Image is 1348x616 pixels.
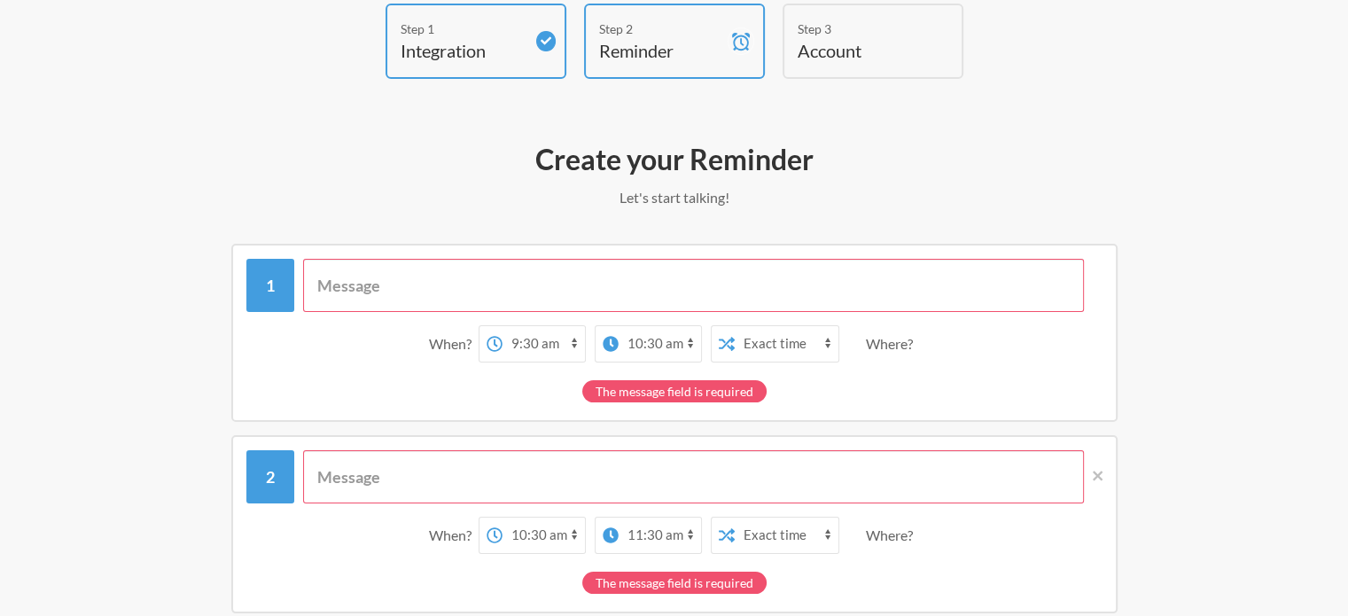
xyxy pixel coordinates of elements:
div: The message field is required [582,572,767,594]
div: Step 3 [798,19,922,38]
div: When? [429,517,479,554]
h4: Integration [401,38,525,63]
h4: Account [798,38,922,63]
div: The message field is required [582,380,767,402]
p: Let's start talking! [160,187,1188,208]
input: Message [303,259,1084,312]
h2: Create your Reminder [160,141,1188,178]
h4: Reminder [599,38,723,63]
div: Where? [866,325,920,363]
input: Message [303,450,1084,503]
div: Step 2 [599,19,723,38]
div: Where? [866,517,920,554]
div: When? [429,325,479,363]
div: Step 1 [401,19,525,38]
